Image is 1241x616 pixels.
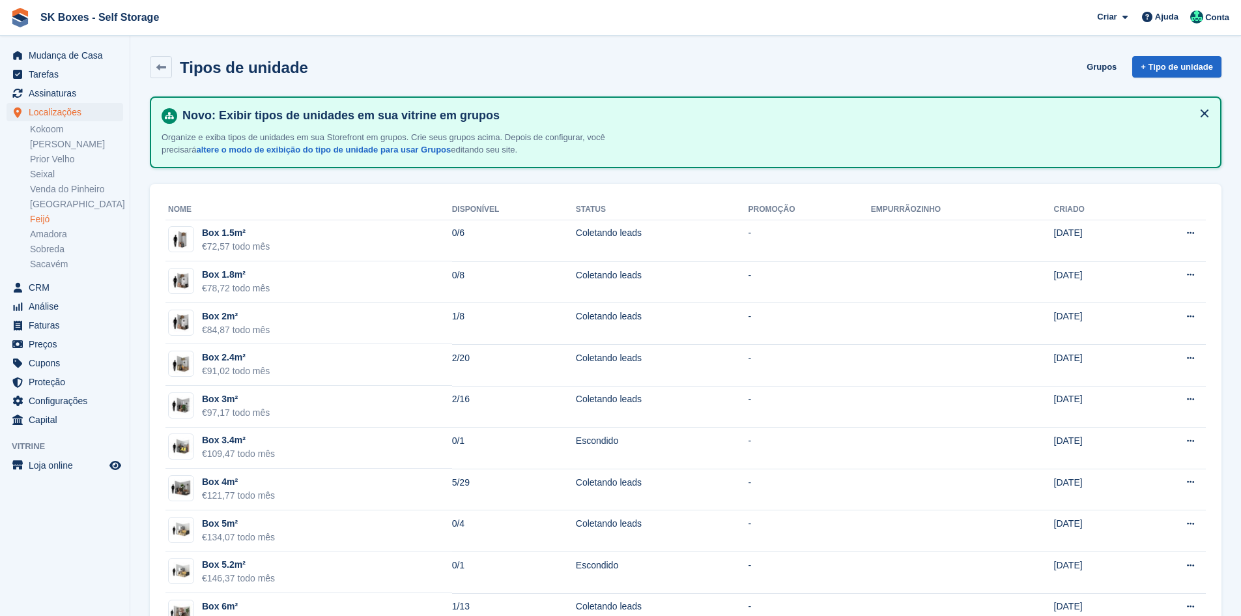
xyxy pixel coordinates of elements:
span: Preços [29,335,107,353]
td: - [748,469,870,510]
span: Cupons [29,354,107,372]
td: Coletando leads [576,386,749,428]
td: Coletando leads [576,220,749,261]
span: Ajuda [1155,10,1178,23]
a: menu [7,278,123,297]
img: 30-sqft-unit.jpg [169,396,193,415]
span: Localizações [29,103,107,121]
a: Seixal [30,168,123,181]
div: Box 6m² [202,600,275,613]
a: + Tipo de unidade [1132,56,1221,78]
div: €78,72 todo mês [202,282,270,295]
a: [PERSON_NAME] [30,138,123,151]
div: Box 5m² [202,517,275,531]
td: 1/8 [452,303,576,345]
img: stora-icon-8386f47178a22dfd0bd8f6a31ec36ba5ce8667c1dd55bd0f319d3a0aa187defe.svg [10,8,30,27]
a: menu [7,354,123,372]
div: €109,47 todo mês [202,447,275,461]
a: menu [7,46,123,65]
td: - [748,261,870,303]
a: menu [7,297,123,315]
div: Box 4m² [202,475,275,489]
div: €134,07 todo mês [202,531,275,544]
div: Box 2m² [202,310,270,323]
a: menu [7,411,123,429]
div: €97,17 todo mês [202,406,270,420]
td: 0/1 [452,428,576,469]
div: Box 1.5m² [202,226,270,240]
td: 0/1 [452,551,576,593]
td: [DATE] [1054,344,1135,386]
span: Capital [29,411,107,429]
a: SK Boxes - Self Storage [35,7,164,28]
span: Proteção [29,373,107,391]
td: Coletando leads [576,344,749,386]
td: 2/20 [452,344,576,386]
div: €91,02 todo mês [202,364,270,378]
td: 0/8 [452,261,576,303]
span: Mudança de Casa [29,46,107,65]
th: Disponível [452,199,576,220]
td: 2/16 [452,386,576,428]
td: Coletando leads [576,469,749,510]
img: 20-sqft-unit.jpg [169,272,193,291]
a: Amadora [30,228,123,241]
td: [DATE] [1054,386,1135,428]
th: Promoção [748,199,870,220]
a: menu [7,335,123,353]
img: Cláudio Borges [1190,10,1203,23]
span: Análise [29,297,107,315]
td: 0/6 [452,220,576,261]
img: 25-sqft-unit.jpg [169,355,193,374]
div: €146,37 todo mês [202,572,275,585]
img: 40-sqft-unit.jpg [169,479,193,498]
div: €72,57 todo mês [202,240,270,254]
span: Conta [1205,11,1229,24]
td: - [748,551,870,593]
a: [GEOGRAPHIC_DATA] [30,198,123,211]
span: Configurações [29,392,107,410]
img: 50-sqft-unit.jpg [169,520,193,539]
div: Box 1.8m² [202,268,270,282]
div: Box 3.4m² [202,433,275,447]
td: Coletando leads [576,261,749,303]
span: Vitrine [12,440,130,453]
th: Status [576,199,749,220]
span: Tarefas [29,65,107,83]
a: altere o modo de exibição do tipo de unidade para usar Grupos [196,145,451,154]
a: Sobreda [30,243,123,256]
a: Prior Velho [30,153,123,166]
td: - [748,303,870,345]
td: [DATE] [1054,551,1135,593]
span: CRM [29,278,107,297]
td: [DATE] [1054,261,1135,303]
a: menu [7,373,123,391]
div: Box 2.4m² [202,351,270,364]
h2: Tipos de unidade [180,59,308,76]
div: Box 3m² [202,392,270,406]
a: menu [7,456,123,475]
td: - [748,344,870,386]
td: - [748,220,870,261]
span: Faturas [29,316,107,334]
img: 20-sqft-unit.jpg [169,313,193,332]
td: - [748,386,870,428]
th: Nome [165,199,452,220]
a: Sacavém [30,258,123,271]
a: menu [7,316,123,334]
a: Venda do Pinheiro [30,183,123,196]
td: - [748,510,870,552]
span: Loja online [29,456,107,475]
td: Escondido [576,428,749,469]
td: 5/29 [452,469,576,510]
td: Coletando leads [576,303,749,345]
div: €121,77 todo mês [202,489,275,503]
a: menu [7,103,123,121]
p: Organize e exiba tipos de unidades em sua Storefront em grupos. Crie seus grupos acima. Depois de... [162,131,618,156]
span: Criar [1097,10,1117,23]
td: [DATE] [1054,469,1135,510]
td: Coletando leads [576,510,749,552]
td: Escondido [576,551,749,593]
td: [DATE] [1054,303,1135,345]
td: [DATE] [1054,428,1135,469]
